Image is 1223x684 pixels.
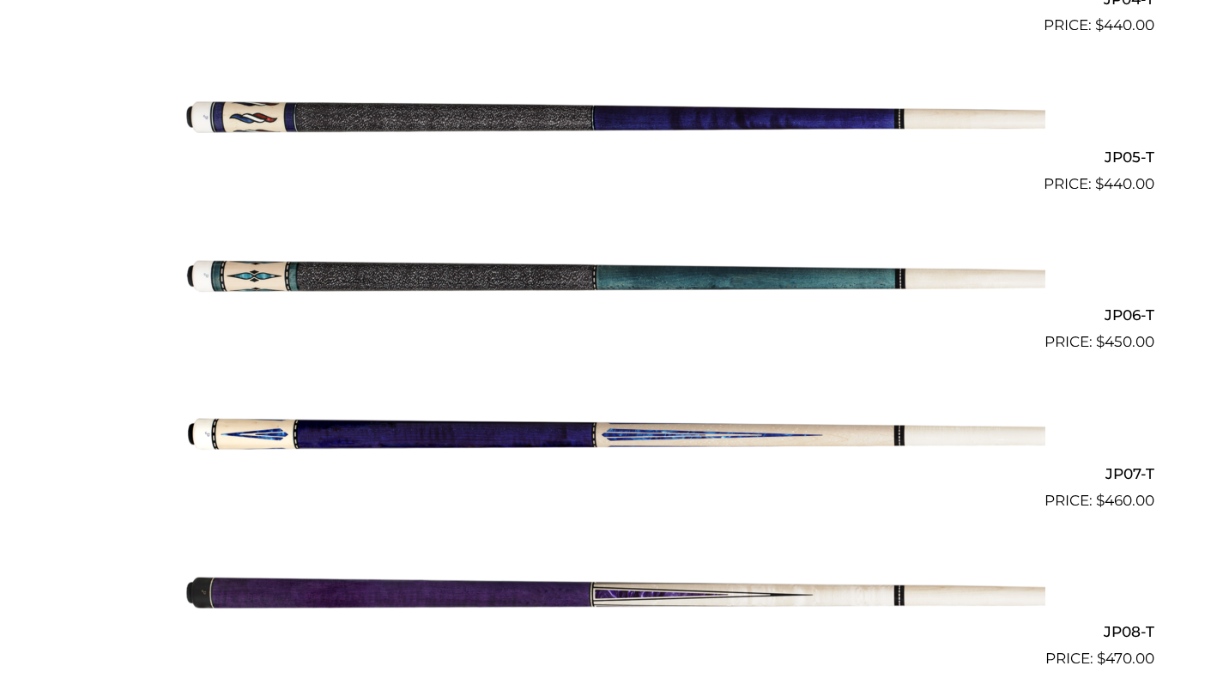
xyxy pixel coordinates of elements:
bdi: 440.00 [1095,175,1154,192]
h2: JP08-T [70,616,1154,648]
img: JP07-T [179,360,1045,505]
img: JP05-T [179,44,1045,188]
span: $ [1095,16,1104,33]
a: JP07-T $460.00 [70,360,1154,511]
h2: JP07-T [70,457,1154,489]
span: $ [1096,333,1105,350]
a: JP05-T $440.00 [70,44,1154,195]
bdi: 440.00 [1095,16,1154,33]
bdi: 460.00 [1096,492,1154,509]
span: $ [1095,175,1104,192]
span: $ [1097,650,1105,667]
span: $ [1096,492,1105,509]
h2: JP05-T [70,141,1154,173]
a: JP06-T $450.00 [70,203,1154,354]
h2: JP06-T [70,300,1154,331]
img: JP06-T [179,203,1045,347]
a: JP08-T $470.00 [70,519,1154,670]
bdi: 450.00 [1096,333,1154,350]
img: JP08-T [179,519,1045,663]
bdi: 470.00 [1097,650,1154,667]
